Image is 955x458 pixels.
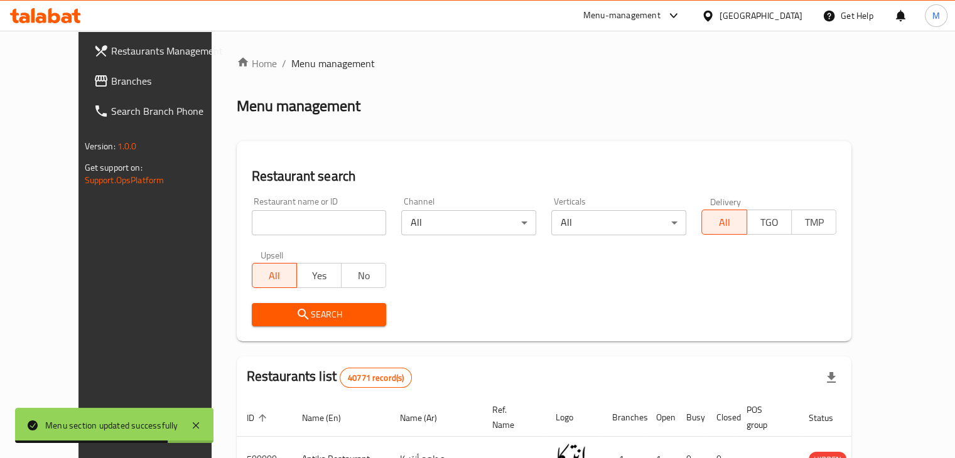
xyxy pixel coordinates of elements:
[111,73,228,88] span: Branches
[932,9,940,23] span: M
[117,138,137,154] span: 1.0.0
[492,402,531,432] span: Ref. Name
[706,398,736,437] th: Closed
[816,363,846,393] div: Export file
[747,402,784,432] span: POS group
[252,210,387,235] input: Search for restaurant name or ID..
[701,210,747,235] button: All
[747,210,792,235] button: TGO
[252,167,837,186] h2: Restaurant search
[237,96,360,116] h2: Menu management
[347,267,381,285] span: No
[247,410,271,425] span: ID
[707,213,742,232] span: All
[676,398,706,437] th: Busy
[85,138,116,154] span: Version:
[791,210,836,235] button: TMP
[583,8,661,23] div: Menu-management
[282,56,286,71] li: /
[720,9,802,23] div: [GEOGRAPHIC_DATA]
[85,172,165,188] a: Support.OpsPlatform
[646,398,676,437] th: Open
[302,410,357,425] span: Name (En)
[247,367,413,388] h2: Restaurants list
[291,56,375,71] span: Menu management
[257,267,292,285] span: All
[111,43,228,58] span: Restaurants Management
[401,210,536,235] div: All
[710,197,742,206] label: Delivery
[302,267,337,285] span: Yes
[261,250,284,259] label: Upsell
[84,36,238,66] a: Restaurants Management
[551,210,686,235] div: All
[85,159,143,176] span: Get support on:
[752,213,787,232] span: TGO
[809,410,850,425] span: Status
[296,263,342,288] button: Yes
[262,307,377,322] span: Search
[340,368,412,388] div: Total records count
[252,303,387,326] button: Search
[237,56,852,71] nav: breadcrumb
[602,398,646,437] th: Branches
[84,96,238,126] a: Search Branch Phone
[237,56,277,71] a: Home
[45,418,178,432] div: Menu section updated successfully
[252,263,297,288] button: All
[341,263,386,288] button: No
[340,372,411,384] span: 40771 record(s)
[546,398,602,437] th: Logo
[400,410,453,425] span: Name (Ar)
[111,104,228,119] span: Search Branch Phone
[84,66,238,96] a: Branches
[797,213,831,232] span: TMP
